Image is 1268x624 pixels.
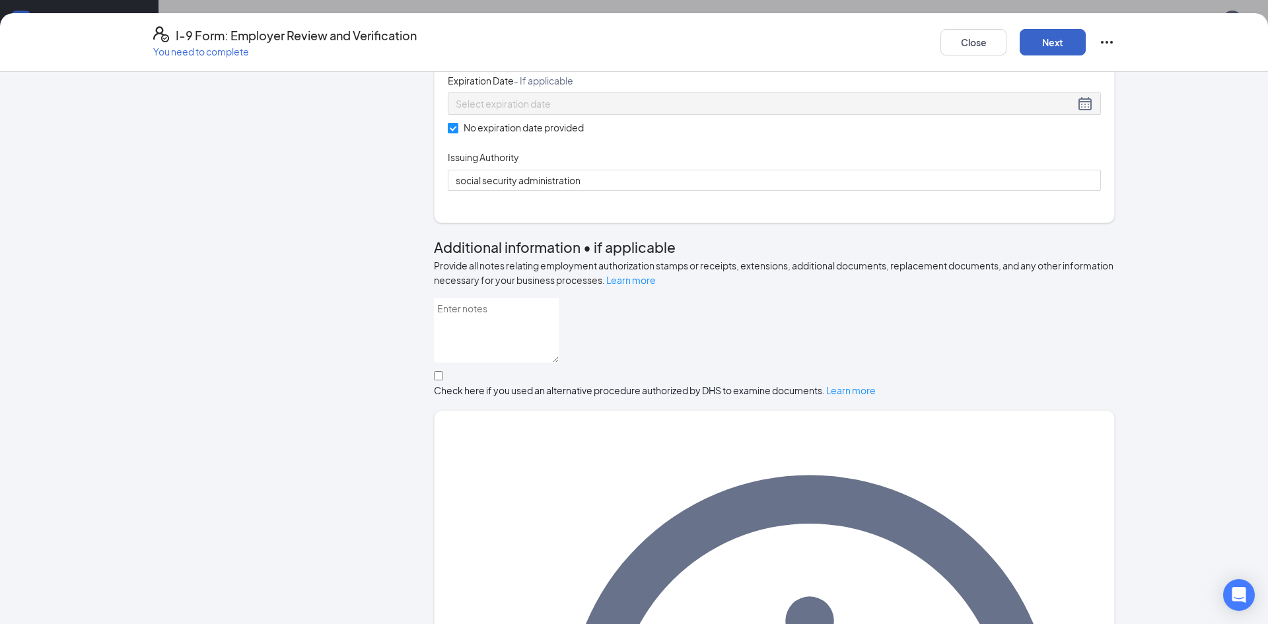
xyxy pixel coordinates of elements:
span: • if applicable [581,238,676,256]
svg: FormI9EVerifyIcon [153,26,169,42]
button: Close [940,29,1006,55]
input: Select expiration date [456,96,1074,111]
span: Additional information [434,238,581,256]
div: Check here if you used an alternative procedure authorized by DHS to examine documents. [434,384,1115,397]
span: Expiration Date [448,74,573,87]
div: Open Intercom Messenger [1223,579,1255,611]
input: Check here if you used an alternative procedure authorized by DHS to examine documents. Learn more [434,371,443,380]
span: Provide all notes relating employment authorization stamps or receipts, extensions, additional do... [434,260,1113,286]
h4: I-9 Form: Employer Review and Verification [176,26,417,45]
p: You need to complete [153,45,417,58]
a: Learn more [826,384,876,396]
button: Next [1020,29,1086,55]
span: Issuing Authority [448,151,519,164]
span: No expiration date provided [458,120,589,135]
svg: Ellipses [1099,34,1115,50]
a: Learn more [606,274,656,286]
span: - If applicable [514,75,573,87]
